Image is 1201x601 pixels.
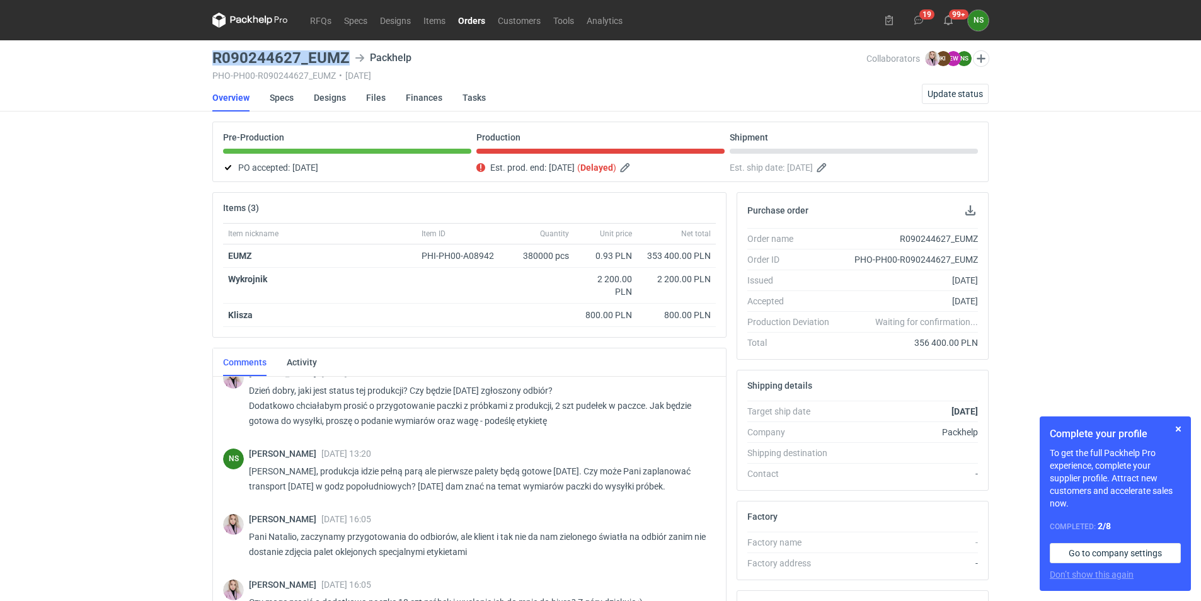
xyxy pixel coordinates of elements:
span: [PERSON_NAME] [249,514,321,524]
span: Collaborators [866,54,920,64]
h2: Purchase order [747,205,808,215]
h3: R090244627_EUMZ [212,50,350,66]
a: Designs [314,84,346,112]
h2: Items (3) [223,203,259,213]
div: Natalia Stępak [968,10,989,31]
p: Pre-Production [223,132,284,142]
a: Comments [223,348,267,376]
em: ) [613,163,616,173]
span: Unit price [600,229,632,239]
div: 800.00 PLN [642,309,711,321]
strong: [DATE] [951,406,978,416]
span: [PERSON_NAME] [249,449,321,459]
button: 99+ [938,10,958,30]
img: Klaudia Wiśniewska [223,580,244,600]
div: 356 400.00 PLN [839,336,978,349]
div: R090244627_EUMZ [839,232,978,245]
a: EUMZ [228,251,252,261]
figcaption: KI [936,51,951,66]
div: 0.93 PLN [579,249,632,262]
div: 380000 pcs [511,244,574,268]
a: Customers [491,13,547,28]
a: Go to company settings [1050,543,1181,563]
a: Tools [547,13,580,28]
div: PHO-PH00-R090244627_EUMZ [839,253,978,266]
div: 800.00 PLN [579,309,632,321]
div: Target ship date [747,405,839,418]
img: Klaudia Wiśniewska [223,514,244,535]
span: Quantity [540,229,569,239]
a: Tasks [463,84,486,112]
div: Issued [747,274,839,287]
span: [PERSON_NAME] [249,580,321,590]
span: Net total [681,229,711,239]
figcaption: NS [968,10,989,31]
a: Orders [452,13,491,28]
p: To get the full Packhelp Pro experience, complete your supplier profile. Attract new customers an... [1050,447,1181,510]
button: Don’t show this again [1050,568,1134,581]
p: [PERSON_NAME], produkcja idzie pełną parą ale pierwsze palety będą gotowe [DATE]. Czy może Pani z... [249,464,706,494]
button: Download PO [963,203,978,218]
div: Contact [747,467,839,480]
div: 353 400.00 PLN [642,249,711,262]
a: Items [417,13,452,28]
p: Pani Natalio, zaczynamy przygotowania do odbiorów, ale klient i tak nie da nam zielonego światła ... [249,529,706,559]
a: Analytics [580,13,629,28]
button: Edit estimated production end date [619,160,634,175]
a: Finances [406,84,442,112]
h1: Complete your profile [1050,426,1181,442]
img: Klaudia Wiśniewska [925,51,940,66]
svg: Packhelp Pro [212,13,288,28]
div: Company [747,426,839,438]
a: Specs [338,13,374,28]
em: Waiting for confirmation... [875,316,978,328]
div: Natalia Stępak [223,449,244,469]
figcaption: NS [957,51,972,66]
strong: Delayed [580,163,613,173]
span: [DATE] [292,160,318,175]
span: Item nickname [228,229,279,239]
span: [DATE] 13:20 [321,449,371,459]
div: PHO-PH00-R090244627_EUMZ [DATE] [212,71,866,81]
h2: Factory [747,512,778,522]
div: Shipping destination [747,447,839,459]
div: 2 200.00 PLN [642,273,711,285]
span: • [339,71,342,81]
button: Edit collaborators [973,50,989,67]
div: [DATE] [839,295,978,307]
a: Files [366,84,386,112]
button: 19 [909,10,929,30]
button: Skip for now [1171,421,1186,437]
strong: Klisza [228,310,253,320]
div: - [839,557,978,570]
div: - [839,467,978,480]
p: Production [476,132,520,142]
h2: Shipping details [747,381,812,391]
div: PO accepted: [223,160,471,175]
a: Activity [287,348,317,376]
div: Completed: [1050,520,1181,533]
div: Order ID [747,253,839,266]
img: Klaudia Wiśniewska [223,368,244,389]
div: [DATE] [839,274,978,287]
div: Packhelp [355,50,411,66]
div: PHI-PH00-A08942 [422,249,506,262]
button: Update status [922,84,989,104]
div: Est. ship date: [730,160,978,175]
div: Production Deviation [747,316,839,328]
a: Designs [374,13,417,28]
div: Accepted [747,295,839,307]
div: - [839,536,978,549]
em: ( [577,163,580,173]
div: Factory address [747,557,839,570]
span: [DATE] [549,160,575,175]
div: Total [747,336,839,349]
div: Order name [747,232,839,245]
span: Update status [928,89,983,98]
a: RFQs [304,13,338,28]
a: Overview [212,84,250,112]
span: [DATE] 16:05 [321,580,371,590]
